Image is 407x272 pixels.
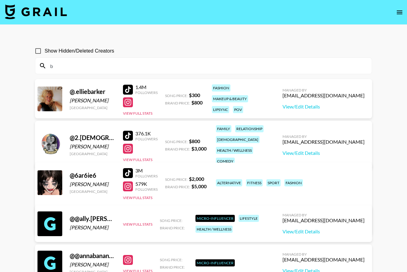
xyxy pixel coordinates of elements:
strong: $ 300 [189,92,200,98]
div: Managed By [282,213,365,217]
div: [GEOGRAPHIC_DATA] [70,151,116,156]
div: Micro-Influencer [195,215,235,222]
span: Show Hidden/Deleted Creators [45,47,114,55]
strong: $ 800 [191,100,203,105]
div: 1.4M [135,84,158,90]
a: View/Edit Details [282,150,365,156]
div: family [216,125,231,132]
button: View Full Stats [123,157,152,162]
div: Followers [135,90,158,95]
div: [EMAIL_ADDRESS][DOMAIN_NAME] [282,92,365,99]
span: Brand Price: [160,226,185,230]
strong: $ 800 [189,138,200,144]
div: sport [266,179,281,186]
div: [PERSON_NAME] [70,261,116,268]
a: View/Edit Details [282,228,365,235]
button: open drawer [393,6,406,19]
div: Managed By [282,252,365,257]
div: [GEOGRAPHIC_DATA] [70,105,116,110]
div: @ @ally.[PERSON_NAME] [70,215,116,223]
img: Grail Talent [5,4,67,19]
div: 579K [135,181,158,187]
div: 3M [135,168,158,174]
span: Song Price: [160,257,182,262]
div: [PERSON_NAME] [70,97,116,104]
div: Followers [135,137,158,141]
div: @ @annabananaxdddd [70,252,116,260]
div: lifestyle [239,215,259,222]
div: Followers [135,187,158,192]
div: health / wellness [216,147,253,154]
div: fitness [246,179,263,186]
div: health / wellness [195,226,233,233]
div: [PERSON_NAME] [70,143,116,150]
div: makeup & beauty [212,95,248,102]
a: View/Edit Details [282,104,365,110]
div: [DEMOGRAPHIC_DATA] [216,136,260,143]
div: comedy [216,158,235,165]
div: pov [233,106,243,113]
div: 376.1K [135,130,158,137]
span: Song Price: [165,139,188,144]
div: Managed By [282,88,365,92]
span: Song Price: [165,93,188,98]
div: [PERSON_NAME] [70,224,116,231]
strong: $ 2,000 [189,176,204,182]
button: View Full Stats [123,111,152,116]
div: [EMAIL_ADDRESS][DOMAIN_NAME] [282,217,365,223]
span: Song Price: [165,177,188,182]
strong: $ 5,000 [191,183,207,189]
div: fashion [284,179,303,186]
div: relationship [235,125,264,132]
div: alternative [216,179,242,186]
div: @ 2.[DEMOGRAPHIC_DATA].and.2.babies [70,134,116,142]
div: lipsync [212,106,229,113]
div: @ 6ar6ie6 [70,172,116,179]
div: [GEOGRAPHIC_DATA] [70,189,116,194]
span: Brand Price: [165,147,190,151]
button: View Full Stats [123,195,152,200]
div: fashion [212,84,230,91]
span: Brand Price: [160,265,185,270]
div: [EMAIL_ADDRESS][DOMAIN_NAME] [282,257,365,263]
span: Brand Price: [165,185,190,189]
span: Brand Price: [165,101,190,105]
input: Search by User Name [46,61,368,71]
div: Managed By [282,134,365,139]
div: @ .elliebarker [70,88,116,96]
div: [EMAIL_ADDRESS][DOMAIN_NAME] [282,139,365,145]
strong: $ 3,000 [191,146,207,151]
span: Song Price: [160,218,182,223]
div: [PERSON_NAME] [70,181,116,187]
div: Micro-Influencer [195,259,235,266]
div: Followers [135,174,158,178]
button: View Full Stats [123,222,152,227]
